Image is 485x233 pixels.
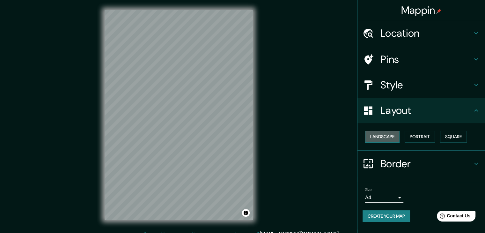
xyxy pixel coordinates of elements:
div: Location [357,20,485,46]
h4: Layout [380,104,472,117]
h4: Style [380,79,472,91]
canvas: Map [105,10,253,220]
button: Create your map [363,210,410,222]
h4: Border [380,157,472,170]
div: Style [357,72,485,98]
div: Layout [357,98,485,123]
label: Size [365,187,372,192]
div: A4 [365,192,403,203]
h4: Location [380,27,472,40]
img: pin-icon.png [436,9,441,14]
button: Square [440,131,467,143]
div: Pins [357,47,485,72]
button: Toggle attribution [242,209,250,217]
div: Border [357,151,485,177]
button: Landscape [365,131,400,143]
iframe: Help widget launcher [428,208,478,226]
h4: Pins [380,53,472,66]
button: Portrait [405,131,435,143]
h4: Mappin [401,4,442,17]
